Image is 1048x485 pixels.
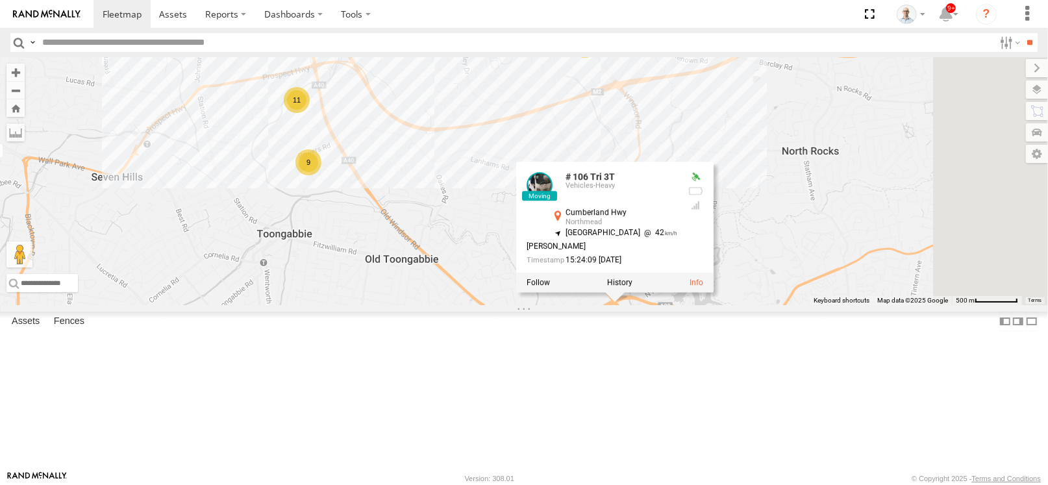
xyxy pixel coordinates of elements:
[295,149,321,175] div: 9
[566,229,641,238] span: [GEOGRAPHIC_DATA]
[566,208,678,217] div: Cumberland Hwy
[688,172,703,182] div: Valid GPS Fix
[527,243,678,251] div: [PERSON_NAME]
[1012,312,1025,330] label: Dock Summary Table to the Right
[952,296,1022,305] button: Map Scale: 500 m per 63 pixels
[284,87,310,113] div: 11
[607,278,632,287] label: View Asset History
[688,201,703,211] div: GSM Signal = 4
[690,278,703,287] a: View Asset Details
[6,123,25,142] label: Measure
[5,312,46,330] label: Assets
[1029,298,1042,303] a: Terms (opens in new tab)
[976,4,997,25] i: ?
[6,99,25,117] button: Zoom Home
[972,475,1041,482] a: Terms and Conditions
[912,475,1041,482] div: © Copyright 2025 -
[6,64,25,81] button: Zoom in
[465,475,514,482] div: Version: 308.01
[566,171,616,182] a: # 106 Tri 3T
[6,242,32,267] button: Drag Pegman onto the map to open Street View
[527,278,551,287] label: Realtime tracking of Asset
[27,33,38,52] label: Search Query
[877,297,948,304] span: Map data ©2025 Google
[999,312,1012,330] label: Dock Summary Table to the Left
[527,256,678,265] div: Date/time of location update
[688,186,703,197] div: No battery health information received from this device.
[13,10,81,19] img: rand-logo.svg
[47,312,91,330] label: Fences
[814,296,869,305] button: Keyboard shortcuts
[956,297,975,304] span: 500 m
[995,33,1023,52] label: Search Filter Options
[6,81,25,99] button: Zoom out
[1025,312,1038,330] label: Hide Summary Table
[527,172,553,198] a: View Asset Details
[641,229,678,238] span: 42
[566,219,678,227] div: Northmead
[1026,145,1048,163] label: Map Settings
[892,5,930,24] div: Kurt Byers
[566,182,678,190] div: Vehicles-Heavy
[7,472,67,485] a: Visit our Website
